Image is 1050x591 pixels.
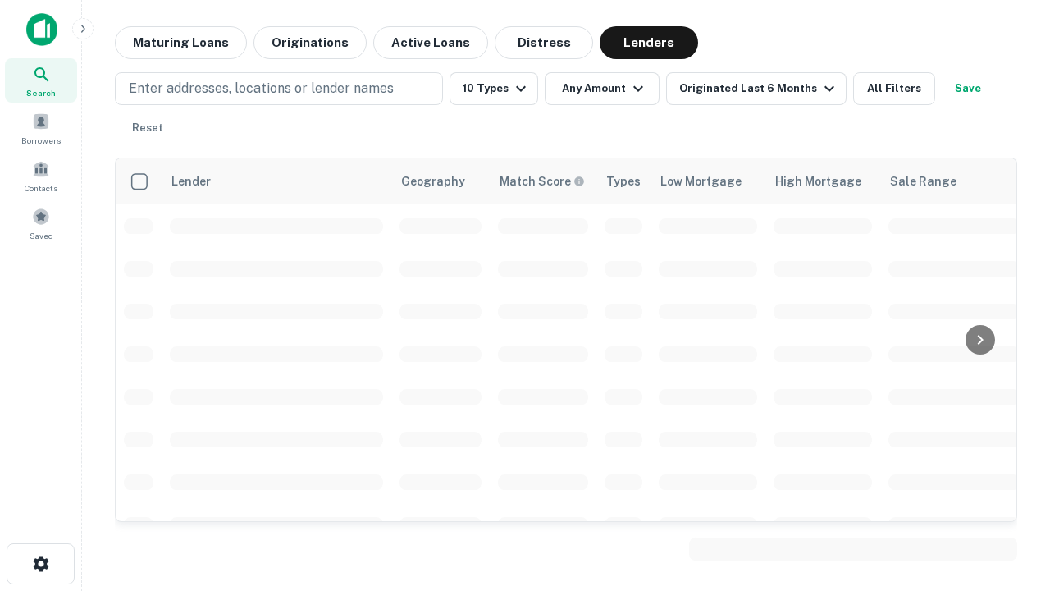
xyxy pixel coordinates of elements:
span: Search [26,86,56,99]
iframe: Chat Widget [968,407,1050,486]
th: Capitalize uses an advanced AI algorithm to match your search with the best lender. The match sco... [490,158,596,204]
span: Borrowers [21,134,61,147]
a: Contacts [5,153,77,198]
div: Types [606,172,641,191]
span: Contacts [25,181,57,195]
div: Lender [171,172,211,191]
th: Geography [391,158,490,204]
span: Saved [30,229,53,242]
div: Sale Range [890,172,956,191]
button: Any Amount [545,72,660,105]
p: Enter addresses, locations or lender names [129,79,394,98]
button: Reset [121,112,174,144]
button: Distress [495,26,593,59]
th: Lender [162,158,391,204]
button: Save your search to get updates of matches that match your search criteria. [942,72,994,105]
button: Originations [253,26,367,59]
th: Sale Range [880,158,1028,204]
th: High Mortgage [765,158,880,204]
button: 10 Types [450,72,538,105]
div: High Mortgage [775,172,861,191]
a: Borrowers [5,106,77,150]
a: Search [5,58,77,103]
div: Geography [401,172,465,191]
div: Capitalize uses an advanced AI algorithm to match your search with the best lender. The match sco... [500,172,585,190]
button: Originated Last 6 Months [666,72,847,105]
button: Lenders [600,26,698,59]
th: Types [596,158,651,204]
button: Active Loans [373,26,488,59]
button: Maturing Loans [115,26,247,59]
a: Saved [5,201,77,245]
th: Low Mortgage [651,158,765,204]
h6: Match Score [500,172,582,190]
div: Originated Last 6 Months [679,79,839,98]
button: All Filters [853,72,935,105]
div: Low Mortgage [660,172,742,191]
button: Enter addresses, locations or lender names [115,72,443,105]
img: capitalize-icon.png [26,13,57,46]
